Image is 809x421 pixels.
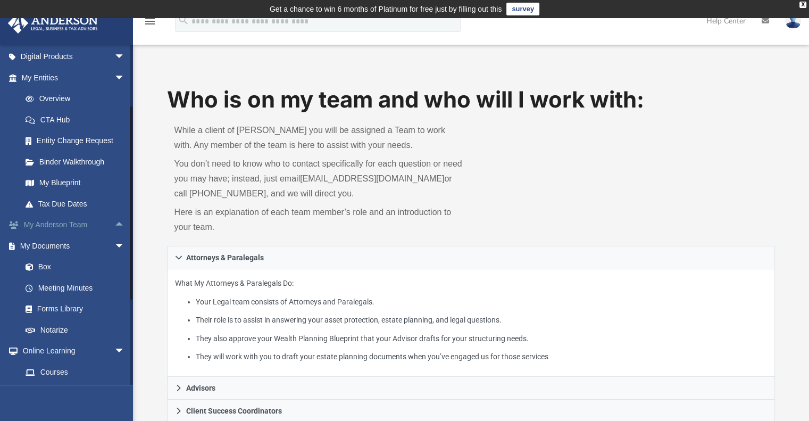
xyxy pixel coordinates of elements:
[196,295,768,309] li: Your Legal team consists of Attorneys and Paralegals.
[15,193,141,214] a: Tax Due Dates
[15,130,141,152] a: Entity Change Request
[196,350,768,364] li: They will work with you to draft your estate planning documents when you’ve engaged us for those ...
[15,109,141,130] a: CTA Hub
[7,341,136,362] a: Online Learningarrow_drop_down
[7,46,141,68] a: Digital Productsarrow_drop_down
[15,383,130,404] a: Video Training
[167,246,775,269] a: Attorneys & Paralegals
[15,151,141,172] a: Binder Walkthrough
[174,123,464,153] p: While a client of [PERSON_NAME] you will be assigned a Team to work with. Any member of the team ...
[506,3,539,15] a: survey
[15,277,136,299] a: Meeting Minutes
[114,67,136,89] span: arrow_drop_down
[300,174,444,183] a: [EMAIL_ADDRESS][DOMAIN_NAME]
[175,277,768,364] p: What My Attorneys & Paralegals Do:
[7,214,141,236] a: My Anderson Teamarrow_drop_up
[167,377,775,400] a: Advisors
[270,3,502,15] div: Get a chance to win 6 months of Platinum for free just by filling out this
[5,13,101,34] img: Anderson Advisors Platinum Portal
[15,172,136,194] a: My Blueprint
[186,407,282,415] span: Client Success Coordinators
[15,257,130,278] a: Box
[174,205,464,235] p: Here is an explanation of each team member’s role and an introduction to your team.
[186,254,264,261] span: Attorneys & Paralegals
[799,2,806,8] div: close
[144,20,156,28] a: menu
[114,214,136,236] span: arrow_drop_up
[174,156,464,201] p: You don’t need to know who to contact specifically for each question or need you may have; instea...
[15,319,136,341] a: Notarize
[186,384,215,392] span: Advisors
[15,88,141,110] a: Overview
[7,235,136,257] a: My Documentsarrow_drop_down
[114,46,136,68] span: arrow_drop_down
[178,14,189,26] i: search
[114,341,136,362] span: arrow_drop_down
[144,15,156,28] i: menu
[167,84,775,115] h1: Who is on my team and who will I work with:
[7,67,141,88] a: My Entitiesarrow_drop_down
[15,361,136,383] a: Courses
[15,299,130,320] a: Forms Library
[114,235,136,257] span: arrow_drop_down
[196,313,768,327] li: Their role is to assist in answering your asset protection, estate planning, and legal questions.
[167,269,775,377] div: Attorneys & Paralegals
[196,332,768,345] li: They also approve your Wealth Planning Blueprint that your Advisor drafts for your structuring ne...
[785,13,801,29] img: User Pic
